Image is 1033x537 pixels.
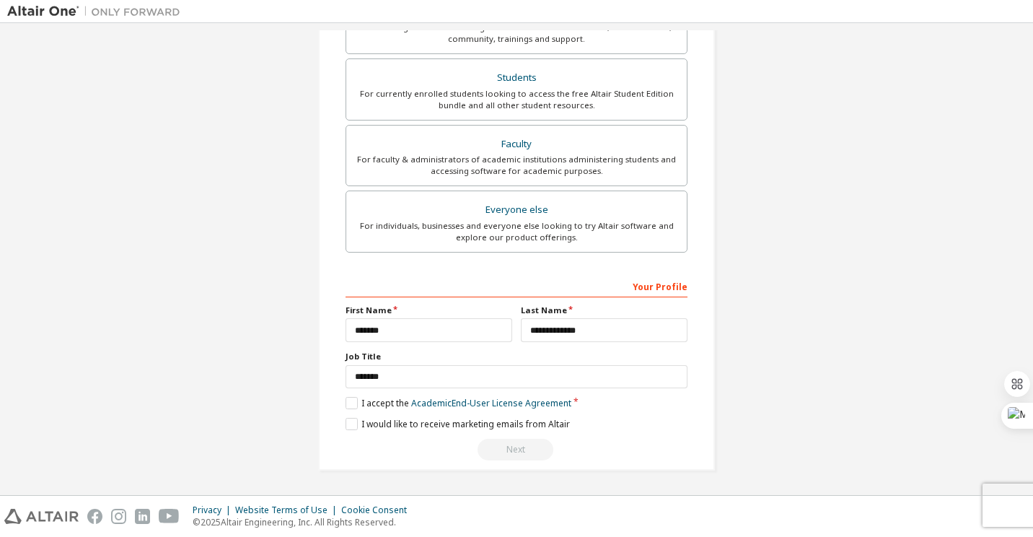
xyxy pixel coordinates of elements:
div: For faculty & administrators of academic institutions administering students and accessing softwa... [355,154,678,177]
label: First Name [346,305,512,316]
label: Last Name [521,305,687,316]
div: Cookie Consent [341,505,416,516]
img: altair_logo.svg [4,509,79,524]
img: instagram.svg [111,509,126,524]
a: Academic End-User License Agreement [411,397,571,409]
div: Privacy [193,505,235,516]
div: For individuals, businesses and everyone else looking to try Altair software and explore our prod... [355,220,678,243]
img: linkedin.svg [135,509,150,524]
label: I accept the [346,397,571,409]
div: Faculty [355,134,678,154]
div: Everyone else [355,200,678,220]
div: Website Terms of Use [235,505,341,516]
div: For currently enrolled students looking to access the free Altair Student Edition bundle and all ... [355,88,678,111]
p: © 2025 Altair Engineering, Inc. All Rights Reserved. [193,516,416,528]
div: Students [355,68,678,88]
img: youtube.svg [159,509,180,524]
label: I would like to receive marketing emails from Altair [346,418,570,430]
img: Altair One [7,4,188,19]
label: Job Title [346,351,687,362]
div: Your Profile [346,274,687,297]
div: For existing customers looking to access software downloads, HPC resources, community, trainings ... [355,22,678,45]
img: facebook.svg [87,509,102,524]
div: Read and acccept EULA to continue [346,439,687,460]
